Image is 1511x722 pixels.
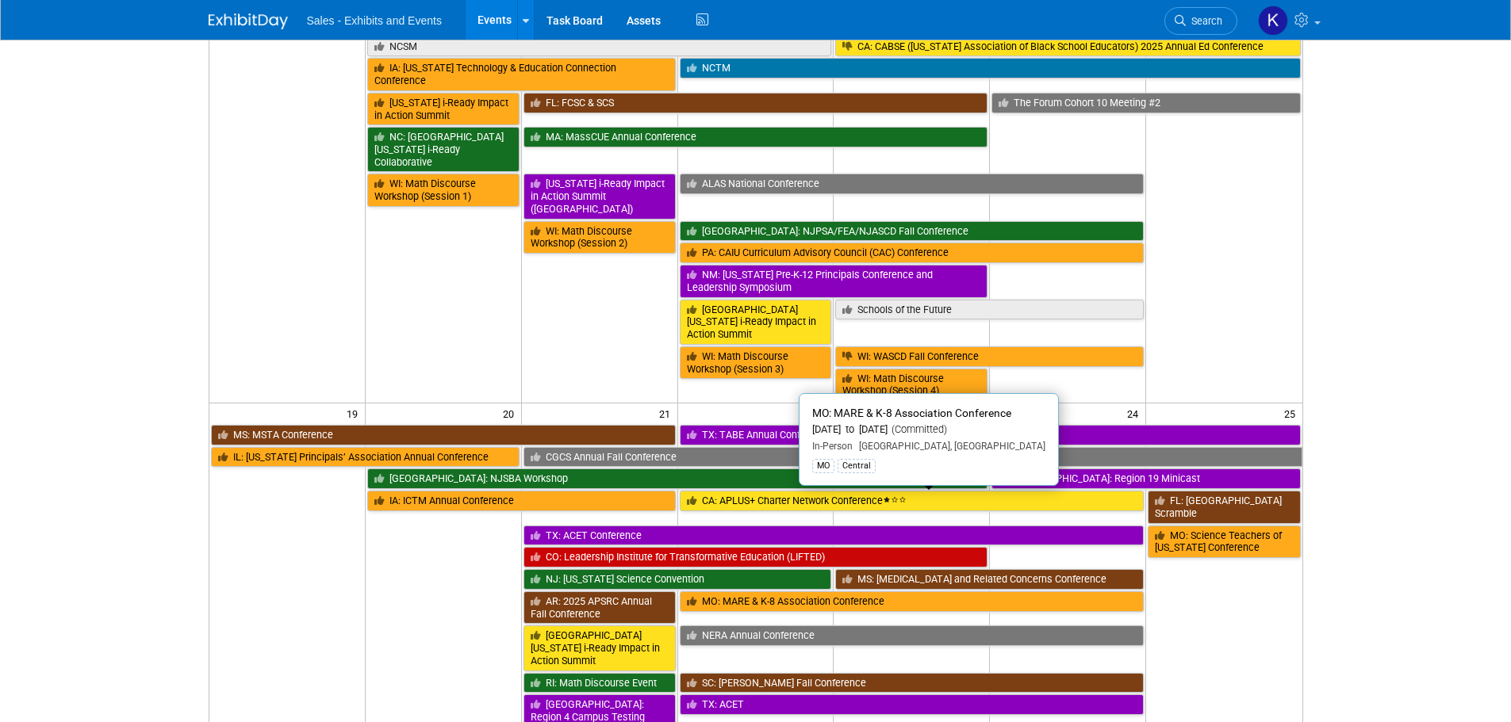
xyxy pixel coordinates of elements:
[680,425,1301,445] a: TX: TABE Annual Conference
[1148,491,1300,523] a: FL: [GEOGRAPHIC_DATA] Scramble
[680,694,1145,715] a: TX: ACET
[680,491,1145,511] a: CA: APLUS+ Charter Network Conference
[523,447,1302,468] a: CGCS Annual Fall Conference
[680,174,1145,194] a: ALAS National Conference
[838,459,876,473] div: Central
[835,569,1144,590] a: MS: [MEDICAL_DATA] and Related Concerns Conference
[367,36,832,57] a: NCSM
[812,423,1045,437] div: [DATE] to [DATE]
[680,243,1145,263] a: PA: CAIU Curriculum Advisory Council (CAC) Conference
[680,265,988,297] a: NM: [US_STATE] Pre-K-12 Principals Conference and Leadership Symposium
[367,127,520,172] a: NC: [GEOGRAPHIC_DATA][US_STATE] i-Ready Collaborative
[853,441,1045,452] span: [GEOGRAPHIC_DATA], [GEOGRAPHIC_DATA]
[680,346,832,379] a: WI: Math Discourse Workshop (Session 3)
[1283,403,1302,423] span: 25
[345,403,365,423] span: 19
[1126,403,1145,423] span: 24
[523,127,988,147] a: MA: MassCUE Annual Conference
[307,14,442,27] span: Sales - Exhibits and Events
[1148,525,1300,558] a: MO: Science Teachers of [US_STATE] Conference
[680,625,1145,646] a: NERA Annual Conference
[523,547,988,567] a: CO: Leadership Institute for Transformative Education (LIFTED)
[209,13,288,29] img: ExhibitDay
[523,591,676,624] a: AR: 2025 APSRC Annual Fall Conference
[1258,6,1288,36] img: Kara Haven
[211,447,520,468] a: IL: [US_STATE] Principals’ Association Annual Conference
[835,369,988,401] a: WI: Math Discourse Workshop (Session 4)
[367,174,520,206] a: WI: Math Discourse Workshop (Session 1)
[523,174,676,219] a: [US_STATE] i-Ready Impact in Action Summit ([GEOGRAPHIC_DATA])
[523,569,832,590] a: NJ: [US_STATE] Science Convention
[1164,7,1237,35] a: Search
[812,407,1011,419] span: MO: MARE & K-8 Association Conference
[991,93,1300,113] a: The Forum Cohort 10 Meeting #2
[367,468,988,489] a: [GEOGRAPHIC_DATA]: NJSBA Workshop
[812,459,834,473] div: MO
[835,346,1144,367] a: WI: WASCD Fall Conference
[367,58,676,90] a: IA: [US_STATE] Technology & Education Connection Conference
[523,93,988,113] a: FL: FCSC & SCS
[888,423,947,435] span: (Committed)
[211,425,676,445] a: MS: MSTA Conference
[680,221,1145,242] a: [GEOGRAPHIC_DATA]: NJPSA/FEA/NJASCD Fall Conference
[501,403,521,423] span: 20
[835,300,1144,320] a: Schools of the Future
[523,221,676,254] a: WI: Math Discourse Workshop (Session 2)
[680,591,1145,612] a: MO: MARE & K-8 Association Conference
[523,673,676,693] a: RI: Math Discourse Event
[680,673,1145,693] a: SC: [PERSON_NAME] Fall Conference
[812,441,853,452] span: In-Person
[367,93,520,125] a: [US_STATE] i-Ready Impact in Action Summit
[680,300,832,345] a: [GEOGRAPHIC_DATA][US_STATE] i-Ready Impact in Action Summit
[991,468,1300,489] a: [GEOGRAPHIC_DATA]: Region 19 Minicast
[1186,15,1222,27] span: Search
[658,403,677,423] span: 21
[680,58,1301,78] a: NCTM
[523,525,1144,546] a: TX: ACET Conference
[835,36,1300,57] a: CA: CABSE ([US_STATE] Association of Black School Educators) 2025 Annual Ed Conference
[367,491,676,511] a: IA: ICTM Annual Conference
[523,625,676,670] a: [GEOGRAPHIC_DATA][US_STATE] i-Ready Impact in Action Summit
